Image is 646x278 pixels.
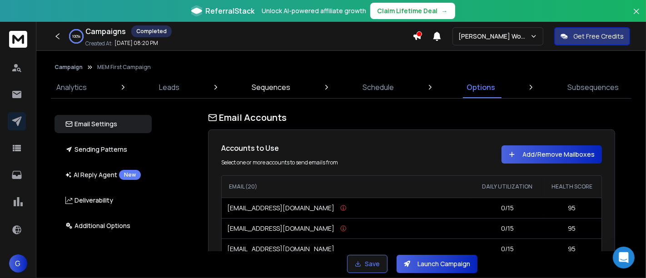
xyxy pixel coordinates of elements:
[9,254,27,273] button: G
[442,6,448,15] span: →
[461,76,501,98] a: Options
[562,76,624,98] a: Subsequences
[85,40,113,47] p: Created At:
[206,5,255,16] span: ReferralStack
[370,3,455,19] button: Claim Lifetime Deal→
[573,32,624,41] p: Get Free Credits
[252,82,290,93] p: Sequences
[262,6,367,15] p: Unlock AI-powered affiliate growth
[131,25,172,37] div: Completed
[246,76,296,98] a: Sequences
[55,64,83,71] button: Campaign
[154,76,185,98] a: Leads
[114,40,158,47] p: [DATE] 08:20 PM
[56,82,87,93] p: Analytics
[208,111,615,124] h1: Email Accounts
[458,32,530,41] p: [PERSON_NAME] Workspace
[363,82,394,93] p: Schedule
[55,115,152,133] button: Email Settings
[72,34,80,39] p: 100 %
[467,82,495,93] p: Options
[97,64,151,71] p: MEM First Campaign
[567,82,619,93] p: Subsequences
[159,82,179,93] p: Leads
[51,76,92,98] a: Analytics
[358,76,400,98] a: Schedule
[85,26,126,37] h1: Campaigns
[65,119,117,129] p: Email Settings
[554,27,630,45] button: Get Free Credits
[631,5,642,27] button: Close banner
[613,247,635,268] div: Open Intercom Messenger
